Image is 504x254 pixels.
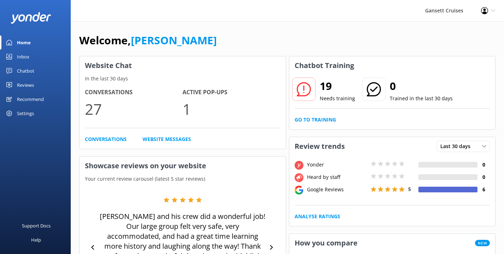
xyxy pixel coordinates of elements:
[85,135,127,143] a: Conversations
[79,32,217,49] h1: Welcome,
[11,12,51,24] img: yonder-white-logo.png
[320,95,355,102] p: Needs training
[31,233,41,247] div: Help
[183,88,280,97] h4: Active Pop-ups
[390,95,453,102] p: Trained in the last 30 days
[289,56,359,75] h3: Chatbot Training
[80,157,286,175] h3: Showcase reviews on your website
[80,175,286,183] p: Your current review carousel (latest 5 star reviews)
[22,219,51,233] div: Support Docs
[80,75,286,83] p: In the last 30 days
[295,116,336,124] a: Go to Training
[17,35,31,50] div: Home
[289,234,363,252] h3: How you compare
[17,78,34,92] div: Reviews
[477,161,490,169] h4: 0
[295,213,340,220] a: Analyse Ratings
[131,33,217,47] a: [PERSON_NAME]
[320,78,355,95] h2: 19
[17,106,34,120] div: Settings
[17,92,44,106] div: Recommend
[305,161,369,169] div: Yonder
[475,240,490,246] span: New
[477,186,490,193] h4: 6
[143,135,191,143] a: Website Messages
[440,142,475,150] span: Last 30 days
[305,173,369,181] div: Heard by staff
[17,64,34,78] div: Chatbot
[183,97,280,121] p: 1
[390,78,453,95] h2: 0
[85,97,183,121] p: 27
[80,56,286,75] h3: Website Chat
[305,186,369,193] div: Google Reviews
[17,50,29,64] div: Inbox
[408,186,411,192] span: 5
[289,137,350,156] h3: Review trends
[85,88,183,97] h4: Conversations
[477,173,490,181] h4: 0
